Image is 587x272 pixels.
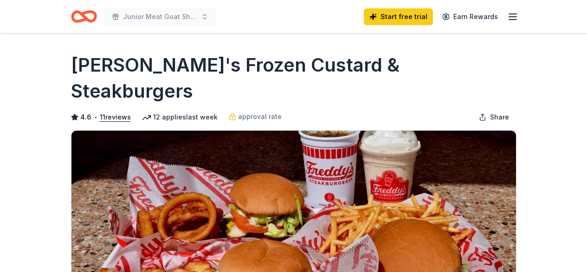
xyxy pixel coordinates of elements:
[471,108,516,126] button: Share
[238,111,282,122] span: approval rate
[142,112,218,123] div: 12 applies last week
[229,111,282,122] a: approval rate
[364,8,433,25] a: Start free trial
[100,112,131,123] button: 11reviews
[94,113,97,121] span: •
[71,52,516,104] h1: [PERSON_NAME]'s Frozen Custard & Steakburgers
[104,7,216,26] button: Junior Meat Goat Show Circuit Annual Banquet
[437,8,503,25] a: Earn Rewards
[123,11,197,22] span: Junior Meat Goat Show Circuit Annual Banquet
[71,6,97,27] a: Home
[490,112,509,123] span: Share
[80,112,91,123] span: 4.6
